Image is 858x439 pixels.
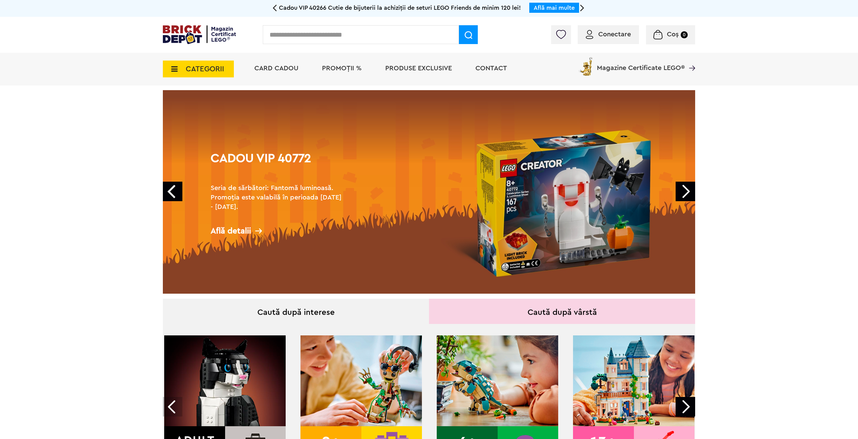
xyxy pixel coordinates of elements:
a: Magazine Certificate LEGO® [685,56,695,63]
span: Coș [667,31,679,38]
small: 0 [681,31,688,38]
a: Card Cadou [254,65,298,72]
a: Next [676,182,695,201]
div: Caută după vârstă [429,299,695,324]
a: PROMOȚII % [322,65,362,72]
h1: Cadou VIP 40772 [211,152,345,177]
span: Conectare [598,31,631,38]
span: Cadou VIP 40266 Cutie de bijuterii la achiziții de seturi LEGO Friends de minim 120 lei! [279,5,521,11]
a: Cadou VIP 40772Seria de sărbători: Fantomă luminoasă. Promoția este valabilă în perioada [DATE] -... [163,90,695,294]
span: Magazine Certificate LEGO® [597,56,685,71]
a: Produse exclusive [385,65,452,72]
a: Află mai multe [534,5,575,11]
div: Caută după interese [163,299,429,324]
span: CATEGORII [186,65,224,73]
a: Prev [163,182,182,201]
a: Contact [475,65,507,72]
div: Află detalii [211,227,345,235]
a: Conectare [586,31,631,38]
h2: Seria de sărbători: Fantomă luminoasă. Promoția este valabilă în perioada [DATE] - [DATE]. [211,183,345,212]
